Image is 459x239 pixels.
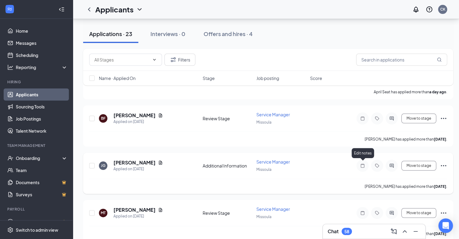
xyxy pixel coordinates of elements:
span: Job posting [256,75,279,81]
svg: QuestionInfo [426,6,433,13]
p: [PERSON_NAME] has applied more than . [365,184,447,189]
b: [DATE] [434,231,446,236]
div: Interviews · 0 [150,30,185,38]
div: Edit notes [352,148,374,158]
div: JG [101,163,106,168]
div: Offers and hires · 4 [204,30,253,38]
svg: Ellipses [440,115,447,122]
a: DocumentsCrown [16,176,68,188]
b: [DATE] [434,137,446,141]
svg: ComposeMessage [390,228,397,235]
b: a day ago [429,90,446,94]
span: Service Manager [256,112,290,117]
svg: ChevronLeft [86,6,93,13]
a: Talent Network [16,125,68,137]
svg: Tag [373,163,381,168]
svg: Note [359,163,366,168]
svg: Tag [373,211,381,215]
div: Review Stage [203,115,253,121]
span: Score [310,75,322,81]
span: Service Manager [256,206,290,212]
h1: Applicants [95,4,133,15]
svg: Ellipses [440,209,447,217]
a: Sourcing Tools [16,101,68,113]
svg: Document [158,160,163,165]
svg: Ellipses [440,162,447,169]
p: [PERSON_NAME] has applied more than . [365,137,447,142]
button: ChevronUp [400,227,410,236]
svg: ActiveChat [388,211,395,215]
div: 58 [344,229,349,234]
span: Stage [203,75,215,81]
button: Move to stage [401,208,436,218]
svg: MagnifyingGlass [437,57,442,62]
svg: Notifications [412,6,420,13]
div: Switch to admin view [16,227,58,233]
p: April Seat has applied more than . [374,89,447,95]
input: Search in applications [356,54,447,66]
div: Onboarding [16,155,62,161]
button: Move to stage [401,161,436,171]
svg: Settings [7,227,13,233]
div: MT [101,210,106,215]
svg: Tag [373,116,381,121]
a: PayrollCrown [16,216,68,228]
button: Minimize [411,227,420,236]
a: Applicants [16,88,68,101]
svg: ChevronDown [152,57,157,62]
button: Move to stage [401,114,436,123]
div: Open Intercom Messenger [438,218,453,233]
svg: ChevronUp [401,228,408,235]
div: Applied on [DATE] [113,213,163,219]
svg: Note [359,211,366,215]
svg: Note [359,116,366,121]
a: Messages [16,37,68,49]
svg: ActiveChat [388,163,395,168]
span: Missoula [256,120,272,124]
svg: WorkstreamLogo [7,6,13,12]
span: Missoula [256,167,272,172]
input: All Stages [94,56,150,63]
svg: Collapse [59,6,65,12]
a: Team [16,164,68,176]
svg: Minimize [412,228,419,235]
div: Reporting [16,64,68,70]
div: Review Stage [203,210,253,216]
div: CK [440,7,445,12]
div: Additional Information [203,163,253,169]
div: Team Management [7,143,66,148]
svg: UserCheck [7,155,13,161]
h5: [PERSON_NAME] [113,207,156,213]
span: Name · Applied On [99,75,136,81]
div: BF [101,116,106,121]
div: Applications · 23 [89,30,132,38]
svg: ChevronDown [136,6,143,13]
b: [DATE] [434,184,446,189]
a: Home [16,25,68,37]
svg: Analysis [7,64,13,70]
div: Payroll [7,207,66,212]
a: Scheduling [16,49,68,61]
h3: Chat [328,228,339,235]
div: Hiring [7,79,66,85]
svg: Filter [170,56,177,63]
h5: [PERSON_NAME] [113,159,156,166]
svg: Document [158,207,163,212]
span: Service Manager [256,159,290,164]
span: Missoula [256,214,272,219]
svg: Document [158,113,163,118]
svg: ActiveChat [388,116,395,121]
button: ComposeMessage [389,227,399,236]
a: SurveysCrown [16,188,68,201]
a: Job Postings [16,113,68,125]
div: Applied on [DATE] [113,166,163,172]
h5: [PERSON_NAME] [113,112,156,119]
div: Applied on [DATE] [113,119,163,125]
button: Filter Filters [164,54,195,66]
